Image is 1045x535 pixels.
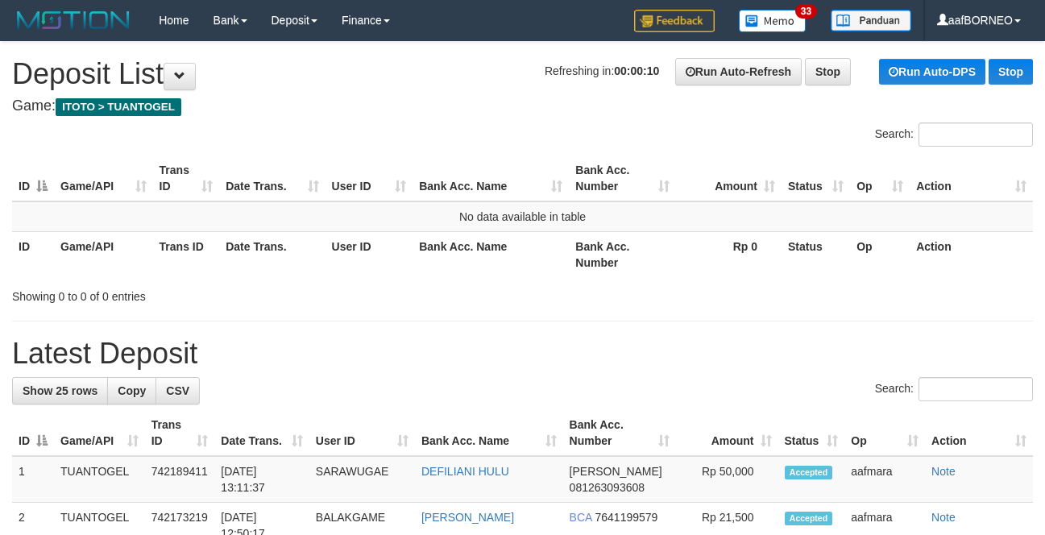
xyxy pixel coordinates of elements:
[153,156,220,201] th: Trans ID: activate to sort column ascending
[54,410,145,456] th: Game/API: activate to sort column ascending
[12,231,54,277] th: ID
[23,384,97,397] span: Show 25 rows
[214,456,309,503] td: [DATE] 13:11:37
[12,8,135,32] img: MOTION_logo.png
[910,156,1033,201] th: Action: activate to sort column ascending
[12,456,54,503] td: 1
[782,231,850,277] th: Status
[676,156,782,201] th: Amount: activate to sort column ascending
[989,59,1033,85] a: Stop
[569,231,676,277] th: Bank Acc. Number
[676,231,782,277] th: Rp 0
[12,98,1033,114] h4: Game:
[145,410,215,456] th: Trans ID: activate to sort column ascending
[56,98,181,116] span: ITOTO > TUANTOGEL
[326,231,413,277] th: User ID
[844,456,925,503] td: aafmara
[875,122,1033,147] label: Search:
[879,59,985,85] a: Run Auto-DPS
[12,338,1033,370] h1: Latest Deposit
[156,377,200,404] a: CSV
[925,410,1033,456] th: Action: activate to sort column ascending
[309,456,415,503] td: SARAWUGAE
[675,58,802,85] a: Run Auto-Refresh
[931,465,956,478] a: Note
[12,201,1033,232] td: No data available in table
[12,58,1033,90] h1: Deposit List
[118,384,146,397] span: Copy
[563,410,676,456] th: Bank Acc. Number: activate to sort column ascending
[919,377,1033,401] input: Search:
[570,511,592,524] span: BCA
[676,410,778,456] th: Amount: activate to sort column ascending
[421,465,509,478] a: DEFILIANI HULU
[570,481,645,494] span: Copy 081263093608 to clipboard
[850,231,910,277] th: Op
[54,456,145,503] td: TUANTOGEL
[910,231,1033,277] th: Action
[875,377,1033,401] label: Search:
[145,456,215,503] td: 742189411
[153,231,220,277] th: Trans ID
[421,511,514,524] a: [PERSON_NAME]
[12,282,423,305] div: Showing 0 to 0 of 0 entries
[614,64,659,77] strong: 00:00:10
[326,156,413,201] th: User ID: activate to sort column ascending
[219,231,325,277] th: Date Trans.
[413,156,569,201] th: Bank Acc. Name: activate to sort column ascending
[778,410,845,456] th: Status: activate to sort column ascending
[54,156,153,201] th: Game/API: activate to sort column ascending
[219,156,325,201] th: Date Trans.: activate to sort column ascending
[595,511,658,524] span: Copy 7641199579 to clipboard
[676,456,778,503] td: Rp 50,000
[12,377,108,404] a: Show 25 rows
[805,58,851,85] a: Stop
[739,10,807,32] img: Button%20Memo.svg
[54,231,153,277] th: Game/API
[309,410,415,456] th: User ID: activate to sort column ascending
[12,410,54,456] th: ID: activate to sort column descending
[413,231,569,277] th: Bank Acc. Name
[415,410,563,456] th: Bank Acc. Name: activate to sort column ascending
[545,64,659,77] span: Refreshing in:
[785,512,833,525] span: Accepted
[107,377,156,404] a: Copy
[795,4,817,19] span: 33
[931,511,956,524] a: Note
[12,156,54,201] th: ID: activate to sort column descending
[166,384,189,397] span: CSV
[850,156,910,201] th: Op: activate to sort column ascending
[570,465,662,478] span: [PERSON_NAME]
[634,10,715,32] img: Feedback.jpg
[844,410,925,456] th: Op: activate to sort column ascending
[782,156,850,201] th: Status: activate to sort column ascending
[919,122,1033,147] input: Search:
[831,10,911,31] img: panduan.png
[569,156,676,201] th: Bank Acc. Number: activate to sort column ascending
[214,410,309,456] th: Date Trans.: activate to sort column ascending
[785,466,833,479] span: Accepted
